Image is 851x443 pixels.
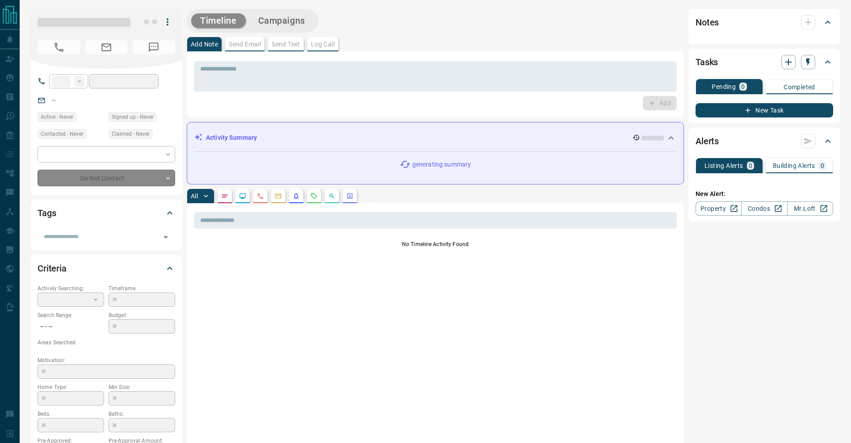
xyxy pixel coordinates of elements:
[257,192,264,200] svg: Calls
[52,96,55,104] a: --
[38,202,175,224] div: Tags
[38,206,56,220] h2: Tags
[38,284,104,293] p: Actively Searching:
[38,170,175,186] div: Do Not Contact
[38,383,104,391] p: Home Type:
[821,163,824,169] p: 0
[704,163,743,169] p: Listing Alerts
[109,311,175,319] p: Budget:
[38,339,175,347] p: Areas Searched:
[159,231,172,243] button: Open
[38,311,104,319] p: Search Range:
[85,40,128,54] span: No Email
[696,130,833,152] div: Alerts
[38,40,80,54] span: No Number
[109,410,175,418] p: Baths:
[293,192,300,200] svg: Listing Alerts
[741,84,745,90] p: 0
[41,113,73,121] span: Active - Never
[38,261,67,276] h2: Criteria
[784,84,815,90] p: Completed
[38,356,175,364] p: Motivation:
[191,13,246,28] button: Timeline
[749,163,752,169] p: 0
[696,201,742,216] a: Property
[696,55,718,69] h2: Tasks
[249,13,314,28] button: Campaigns
[239,192,246,200] svg: Lead Browsing Activity
[328,192,335,200] svg: Opportunities
[112,113,154,121] span: Signed up - Never
[38,319,104,334] p: -- - --
[696,51,833,73] div: Tasks
[191,41,218,47] p: Add Note
[112,130,150,138] span: Claimed - Never
[696,134,719,148] h2: Alerts
[346,192,353,200] svg: Agent Actions
[194,240,677,248] p: No Timeline Activity Found
[696,15,719,29] h2: Notes
[773,163,815,169] p: Building Alerts
[132,40,175,54] span: No Number
[696,189,833,199] p: New Alert:
[38,258,175,279] div: Criteria
[41,130,84,138] span: Contacted - Never
[194,130,676,146] div: Activity Summary
[191,193,198,199] p: All
[38,410,104,418] p: Beds:
[109,383,175,391] p: Min Size:
[109,284,175,293] p: Timeframe:
[206,133,257,142] p: Activity Summary
[787,201,833,216] a: Mr.Loft
[712,84,736,90] p: Pending
[741,201,787,216] a: Condos
[221,192,228,200] svg: Notes
[696,12,833,33] div: Notes
[310,192,318,200] svg: Requests
[696,103,833,117] button: New Task
[275,192,282,200] svg: Emails
[412,160,471,169] p: generating summary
